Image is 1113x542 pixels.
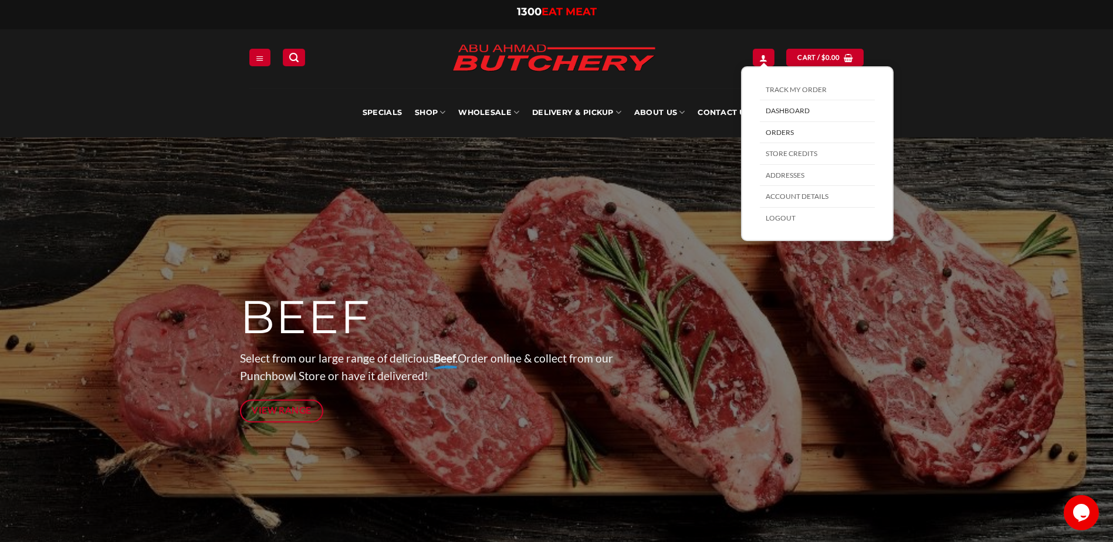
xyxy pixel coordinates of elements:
[786,49,864,66] a: View cart
[760,79,875,101] a: Track My Order
[283,49,305,66] a: Search
[240,399,324,422] a: View Range
[760,165,875,187] a: Addresses
[542,5,597,18] span: EAT MEAT
[415,88,445,137] a: SHOP
[532,88,621,137] a: Delivery & Pickup
[1064,495,1101,530] iframe: chat widget
[760,208,875,229] a: Logout
[821,52,826,63] span: $
[240,289,371,345] span: BEEF
[458,88,519,137] a: Wholesale
[760,100,875,122] a: Dashboard
[821,53,840,61] bdi: 0.00
[760,143,875,165] a: Store Credits
[249,49,270,66] a: Menu
[517,5,597,18] a: 1300EAT MEAT
[434,351,458,365] strong: Beef.
[634,88,685,137] a: About Us
[797,52,840,63] span: Cart /
[442,36,665,81] img: Abu Ahmad Butchery
[760,122,875,144] a: Orders
[363,88,402,137] a: Specials
[517,5,542,18] span: 1300
[753,49,774,66] a: My account
[698,88,750,137] a: Contact Us
[240,351,613,383] span: Select from our large range of delicious Order online & collect from our Punchbowl Store or have ...
[252,403,312,418] span: View Range
[760,186,875,208] a: Account details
